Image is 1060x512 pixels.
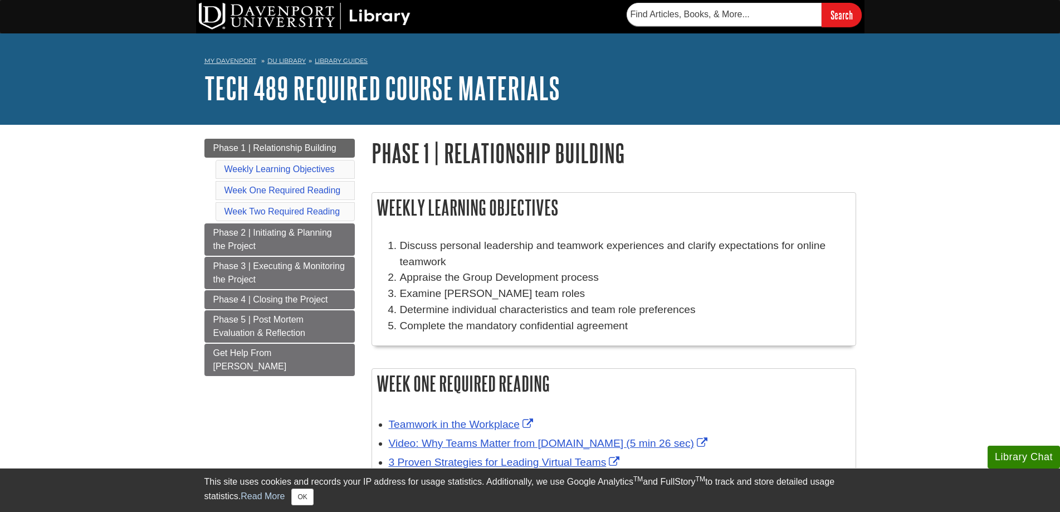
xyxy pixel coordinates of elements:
[213,348,287,371] span: Get Help From [PERSON_NAME]
[204,56,256,66] a: My Davenport
[241,491,285,501] a: Read More
[204,257,355,289] a: Phase 3 | Executing & Monitoring the Project
[199,3,411,30] img: DU Library
[204,344,355,376] a: Get Help From [PERSON_NAME]
[627,3,862,27] form: Searches DU Library's articles, books, and more
[224,164,335,174] a: Weekly Learning Objectives
[627,3,822,26] input: Find Articles, Books, & More...
[204,290,355,309] a: Phase 4 | Closing the Project
[291,489,313,505] button: Close
[696,475,705,483] sup: TM
[213,295,328,304] span: Phase 4 | Closing the Project
[213,228,332,251] span: Phase 2 | Initiating & Planning the Project
[315,57,368,65] a: Library Guides
[372,369,856,398] h2: Week One Required Reading
[204,139,355,376] div: Guide Page Menu
[988,446,1060,469] button: Library Chat
[204,139,355,158] a: Phase 1 | Relationship Building
[204,53,856,71] nav: breadcrumb
[400,238,850,270] li: Discuss personal leadership and teamwork experiences and clarify expectations for online teamwork
[389,418,536,430] a: Link opens in new window
[400,286,850,302] li: Examine [PERSON_NAME] team roles
[822,3,862,27] input: Search
[400,302,850,318] li: Determine individual characteristics and team role preferences
[204,223,355,256] a: Phase 2 | Initiating & Planning the Project
[389,456,623,468] a: Link opens in new window
[389,437,710,449] a: Link opens in new window
[204,71,560,105] a: TECH 489 Required Course Materials
[372,139,856,167] h1: Phase 1 | Relationship Building
[224,186,341,195] a: Week One Required Reading
[213,143,336,153] span: Phase 1 | Relationship Building
[204,475,856,505] div: This site uses cookies and records your IP address for usage statistics. Additionally, we use Goo...
[213,315,305,338] span: Phase 5 | Post Mortem Evaluation & Reflection
[204,310,355,343] a: Phase 5 | Post Mortem Evaluation & Reflection
[224,207,340,216] a: Week Two Required Reading
[400,318,850,334] p: Complete the mandatory confidential agreement
[372,193,856,222] h2: Weekly Learning Objectives
[633,475,643,483] sup: TM
[400,270,850,286] li: Appraise the Group Development process
[213,261,345,284] span: Phase 3 | Executing & Monitoring the Project
[267,57,306,65] a: DU Library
